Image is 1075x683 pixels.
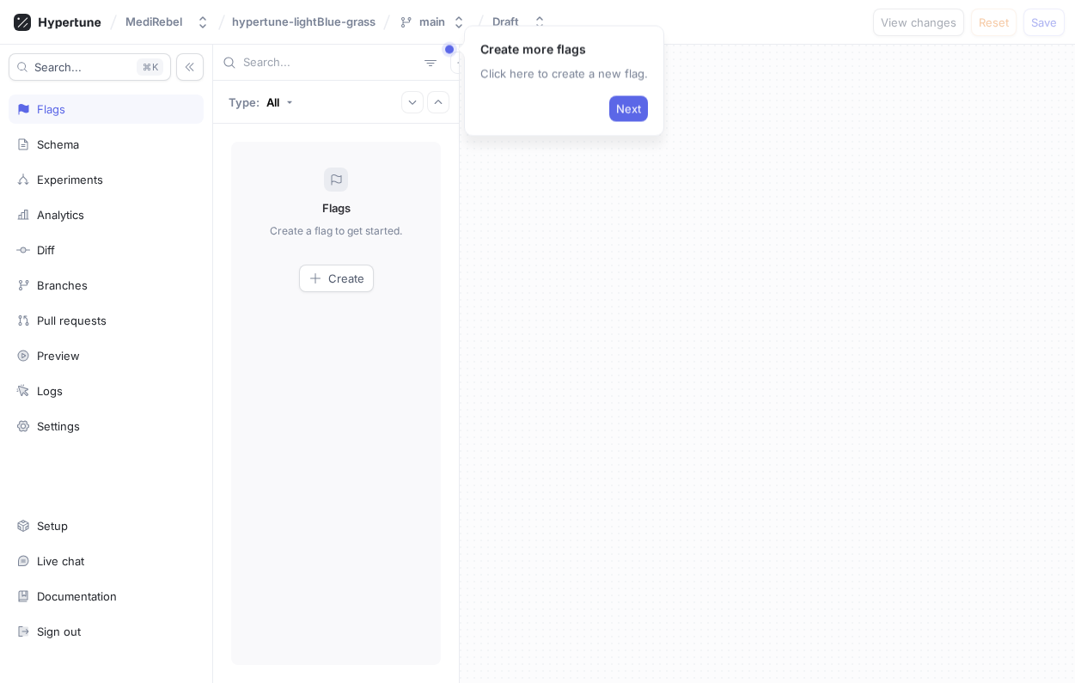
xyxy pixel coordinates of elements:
[37,102,65,116] div: Flags
[270,223,402,239] p: Create a flag to get started.
[37,243,55,257] div: Diff
[971,9,1017,36] button: Reset
[37,349,80,363] div: Preview
[1031,17,1057,27] span: Save
[37,314,107,327] div: Pull requests
[232,15,376,27] span: hypertune-lightBlue-grass
[299,265,374,292] button: Create
[322,200,351,217] p: Flags
[401,91,424,113] button: Expand all
[328,273,364,284] span: Create
[37,208,84,222] div: Analytics
[427,91,449,113] button: Collapse all
[9,582,204,611] a: Documentation
[37,519,68,533] div: Setup
[243,54,418,71] input: Search...
[37,137,79,151] div: Schema
[266,95,279,109] div: All
[1023,9,1065,36] button: Save
[229,95,260,109] p: Type:
[223,87,299,117] button: Type: All
[881,17,956,27] span: View changes
[9,53,171,81] button: Search...K
[419,15,445,29] div: main
[979,17,1009,27] span: Reset
[37,173,103,186] div: Experiments
[873,9,964,36] button: View changes
[37,589,117,603] div: Documentation
[37,384,63,398] div: Logs
[486,8,553,36] button: Draft
[392,8,473,36] button: main
[37,625,81,638] div: Sign out
[37,554,84,568] div: Live chat
[37,278,88,292] div: Branches
[492,15,519,29] div: Draft
[34,62,82,72] span: Search...
[137,58,163,76] div: K
[125,15,182,29] div: MediRebel
[37,419,80,433] div: Settings
[119,8,217,36] button: MediRebel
